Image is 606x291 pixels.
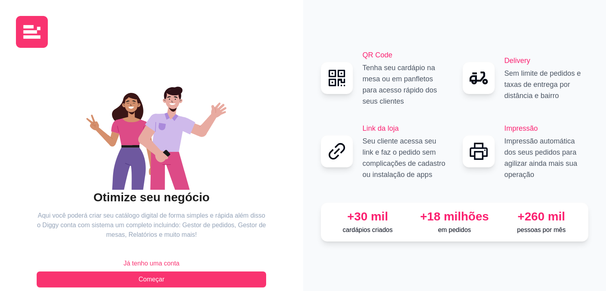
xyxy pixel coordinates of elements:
span: Começar [139,275,165,284]
button: Já tenho uma conta [37,256,266,271]
h2: Link da loja [363,123,447,134]
p: cardápios criados [328,225,408,235]
article: Aqui você poderá criar seu catálogo digital de forma simples e rápida além disso o Diggy conta co... [37,211,266,240]
p: Tenha seu cardápio na mesa ou em panfletos para acesso rápido dos seus clientes [363,62,447,107]
div: +30 mil [328,209,408,224]
div: +18 milhões [414,209,495,224]
p: Seu cliente acessa seu link e faz o pedido sem complicações de cadastro ou instalação de apps [363,136,447,180]
img: logo [16,16,48,48]
h2: QR Code [363,49,447,61]
span: Já tenho uma conta [124,259,180,268]
h2: Impressão [504,123,588,134]
p: em pedidos [414,225,495,235]
button: Começar [37,271,266,287]
h2: Delivery [504,55,588,66]
h2: Otimize seu negócio [37,190,266,205]
div: animation [37,70,266,190]
p: Sem limite de pedidos e taxas de entrega por distância e bairro [504,68,588,101]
